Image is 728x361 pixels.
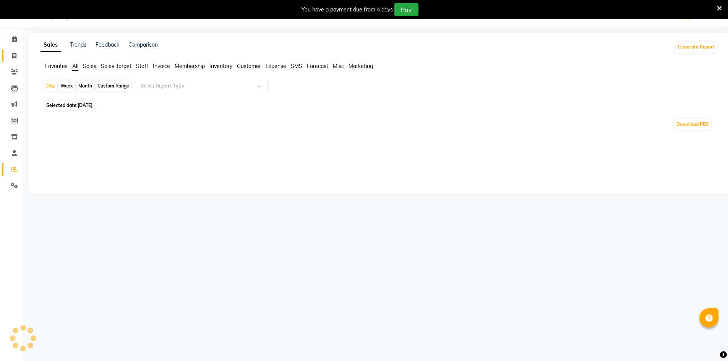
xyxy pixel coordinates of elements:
[72,63,78,70] span: All
[101,63,131,70] span: Sales Target
[136,63,148,70] span: Staff
[291,63,302,70] span: SMS
[96,81,131,91] div: Custom Range
[41,38,61,52] a: Sales
[394,3,418,16] button: Pay
[44,100,94,110] span: Selected date:
[70,41,86,48] a: Trends
[44,81,57,91] div: Day
[78,102,92,108] span: [DATE]
[45,63,68,70] span: Favorites
[307,63,328,70] span: Forecast
[209,63,232,70] span: Inventory
[349,63,373,70] span: Marketing
[76,81,94,91] div: Month
[153,63,170,70] span: Invoice
[96,41,119,48] a: Feedback
[674,119,711,130] button: Download PDF
[333,63,344,70] span: Misc
[58,81,75,91] div: Week
[175,63,205,70] span: Membership
[266,63,286,70] span: Expense
[237,63,261,70] span: Customer
[676,42,717,52] button: Generate Report
[302,6,393,14] div: You have a payment due from 4 days
[128,41,158,48] a: Comparison
[83,63,96,70] span: Sales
